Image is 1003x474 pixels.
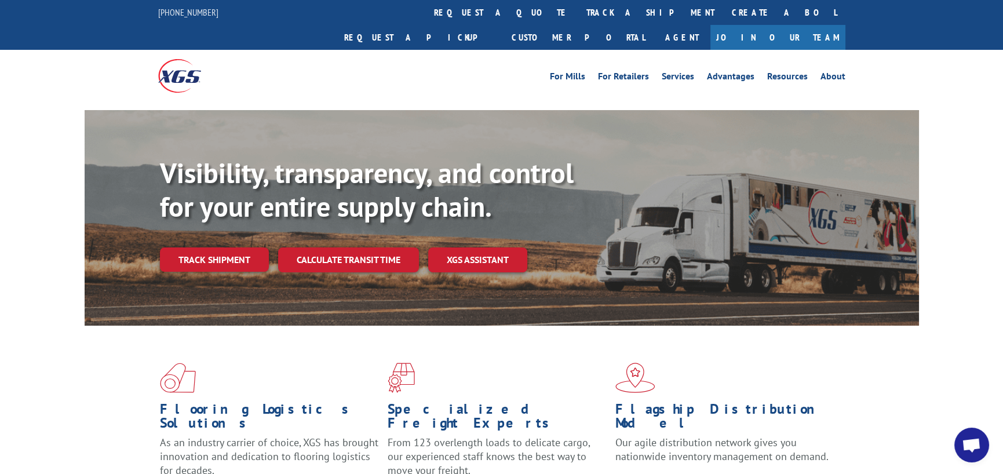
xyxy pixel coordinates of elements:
[662,72,694,85] a: Services
[615,436,829,463] span: Our agile distribution network gives you nationwide inventory management on demand.
[335,25,503,50] a: Request a pickup
[707,72,754,85] a: Advantages
[160,363,196,393] img: xgs-icon-total-supply-chain-intelligence-red
[954,428,989,462] a: Open chat
[160,247,269,272] a: Track shipment
[598,72,649,85] a: For Retailers
[160,402,379,436] h1: Flooring Logistics Solutions
[615,402,834,436] h1: Flagship Distribution Model
[388,402,607,436] h1: Specialized Freight Experts
[615,363,655,393] img: xgs-icon-flagship-distribution-model-red
[550,72,585,85] a: For Mills
[160,155,574,224] b: Visibility, transparency, and control for your entire supply chain.
[767,72,808,85] a: Resources
[388,363,415,393] img: xgs-icon-focused-on-flooring-red
[428,247,527,272] a: XGS ASSISTANT
[158,6,218,18] a: [PHONE_NUMBER]
[820,72,845,85] a: About
[654,25,710,50] a: Agent
[503,25,654,50] a: Customer Portal
[710,25,845,50] a: Join Our Team
[278,247,419,272] a: Calculate transit time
